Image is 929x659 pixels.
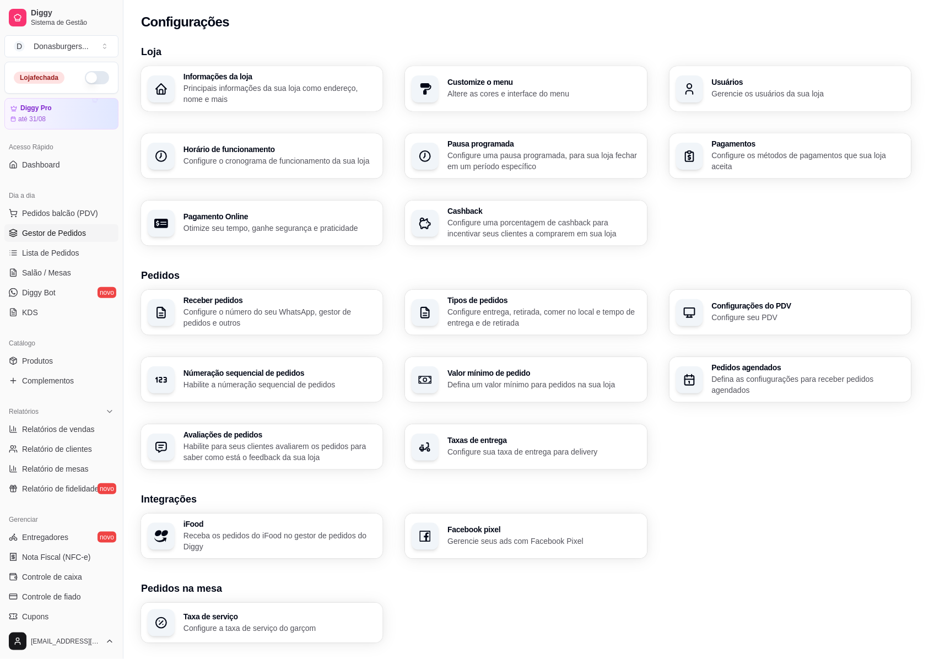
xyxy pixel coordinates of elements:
button: Tipos de pedidosConfigure entrega, retirada, comer no local e tempo de entrega e de retirada [405,290,647,335]
a: Controle de caixa [4,568,118,586]
h3: Pedidos agendados [712,364,905,371]
p: Otimize seu tempo, ganhe segurança e praticidade [183,223,376,234]
h3: Horário de funcionamento [183,145,376,153]
a: Diggy Proaté 31/08 [4,98,118,129]
span: Controle de fiado [22,591,81,602]
span: Salão / Mesas [22,267,71,278]
h3: Pedidos [141,268,911,283]
button: Alterar Status [85,71,109,84]
p: Configure o número do seu WhatsApp, gestor de pedidos e outros [183,306,376,328]
span: Cupons [22,611,48,622]
button: PagamentosConfigure os métodos de pagamentos que sua loja aceita [669,133,911,179]
button: Informações da lojaPrincipais informações da sua loja como endereço, nome e mais [141,66,383,111]
a: Produtos [4,352,118,370]
a: Diggy Botnovo [4,284,118,301]
h3: Integrações [141,491,911,507]
span: [EMAIL_ADDRESS][DOMAIN_NAME] [31,637,101,646]
p: Configure uma pausa programada, para sua loja fechar em um período específico [447,150,640,172]
button: Pedidos balcão (PDV) [4,204,118,222]
h3: Númeração sequencial de pedidos [183,369,376,377]
button: UsuáriosGerencie os usuários da sua loja [669,66,911,111]
span: Complementos [22,375,74,386]
span: Diggy [31,8,114,18]
a: Gestor de Pedidos [4,224,118,242]
button: Pedidos agendadosDefina as confiugurações para receber pedidos agendados [669,357,911,402]
article: Diggy Pro [20,104,52,112]
span: Relatórios de vendas [22,424,95,435]
span: Relatório de clientes [22,444,92,455]
h3: Avaliações de pedidos [183,431,376,439]
button: Facebook pixelGerencie seus ads com Facebook Pixel [405,514,647,559]
span: D [14,41,25,52]
a: DiggySistema de Gestão [4,4,118,31]
h3: Taxa de serviço [183,613,376,620]
button: Valor mínimo de pedidoDefina um valor mínimo para pedidos na sua loja [405,357,647,402]
h3: Usuários [712,78,905,86]
a: Lista de Pedidos [4,244,118,262]
a: Nota Fiscal (NFC-e) [4,548,118,566]
p: Configure seu PDV [712,312,905,323]
button: Númeração sequencial de pedidosHabilite a númeração sequencial de pedidos [141,357,383,402]
p: Principais informações da sua loja como endereço, nome e mais [183,83,376,105]
div: Dia a dia [4,187,118,204]
span: Nota Fiscal (NFC-e) [22,552,90,563]
button: Taxa de serviçoConfigure a taxa de serviço do garçom [141,603,383,643]
p: Defina as confiugurações para receber pedidos agendados [712,374,905,396]
button: Select a team [4,35,118,57]
span: Produtos [22,355,53,366]
span: Relatório de fidelidade [22,483,99,494]
h3: Pagamentos [712,140,905,148]
button: Pausa programadaConfigure uma pausa programada, para sua loja fechar em um período específico [405,133,647,179]
h3: Pagamento Online [183,213,376,220]
h3: Pedidos na mesa [141,581,911,596]
div: Acesso Rápido [4,138,118,156]
div: Gerenciar [4,511,118,528]
a: Relatórios de vendas [4,420,118,438]
a: KDS [4,304,118,321]
p: Altere as cores e interface do menu [447,88,640,99]
button: Configurações do PDVConfigure seu PDV [669,290,911,335]
span: Dashboard [22,159,60,170]
div: Donasburgers ... [34,41,89,52]
p: Habilite para seus clientes avaliarem os pedidos para saber como está o feedback da sua loja [183,441,376,463]
p: Configure uma porcentagem de cashback para incentivar seus clientes a comprarem em sua loja [447,217,640,239]
span: Entregadores [22,532,68,543]
button: iFoodReceba os pedidos do iFood no gestor de pedidos do Diggy [141,514,383,559]
p: Configure entrega, retirada, comer no local e tempo de entrega e de retirada [447,306,640,328]
h3: Facebook pixel [447,526,640,533]
h3: iFood [183,520,376,528]
button: [EMAIL_ADDRESS][DOMAIN_NAME] [4,628,118,655]
p: Configure sua taxa de entrega para delivery [447,446,640,457]
p: Defina um valor mínimo para pedidos na sua loja [447,379,640,390]
a: Salão / Mesas [4,264,118,282]
button: CashbackConfigure uma porcentagem de cashback para incentivar seus clientes a comprarem em sua loja [405,201,647,246]
h3: Receber pedidos [183,296,376,304]
a: Relatório de mesas [4,460,118,478]
div: Loja fechada [14,72,64,84]
a: Relatório de fidelidadenovo [4,480,118,498]
a: Complementos [4,372,118,390]
button: Receber pedidosConfigure o número do seu WhatsApp, gestor de pedidos e outros [141,290,383,335]
p: Receba os pedidos do iFood no gestor de pedidos do Diggy [183,530,376,552]
p: Gerencie os usuários da sua loja [712,88,905,99]
h3: Informações da loja [183,73,376,80]
div: Catálogo [4,334,118,352]
button: Customize o menuAltere as cores e interface do menu [405,66,647,111]
p: Configure o cronograma de funcionamento da sua loja [183,155,376,166]
h3: Customize o menu [447,78,640,86]
h3: Taxas de entrega [447,436,640,444]
a: Entregadoresnovo [4,528,118,546]
span: Sistema de Gestão [31,18,114,27]
button: Taxas de entregaConfigure sua taxa de entrega para delivery [405,424,647,469]
span: Controle de caixa [22,571,82,582]
h2: Configurações [141,13,229,31]
h3: Cashback [447,207,640,215]
h3: Pausa programada [447,140,640,148]
h3: Loja [141,44,911,60]
span: Pedidos balcão (PDV) [22,208,98,219]
button: Avaliações de pedidosHabilite para seus clientes avaliarem os pedidos para saber como está o feed... [141,424,383,469]
span: KDS [22,307,38,318]
h3: Tipos de pedidos [447,296,640,304]
a: Dashboard [4,156,118,174]
a: Relatório de clientes [4,440,118,458]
